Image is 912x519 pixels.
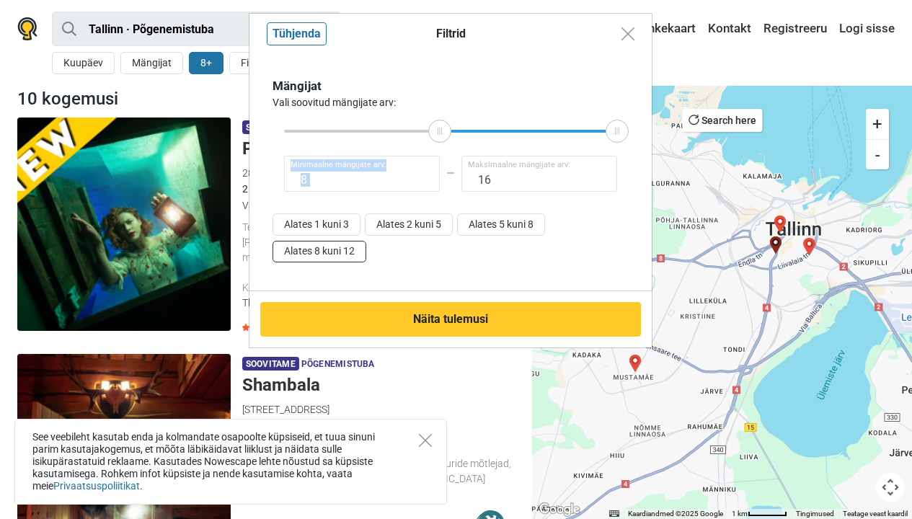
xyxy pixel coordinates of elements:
[614,20,642,48] button: Close modal
[267,22,327,45] button: Tühjenda
[461,156,617,192] input: 16
[284,156,440,192] input: 1
[261,25,640,43] div: Filtrid
[621,27,634,40] img: Close modal
[468,159,570,172] span: Maksimaalne mängijate arv:
[14,419,447,505] div: See veebileht kasutab enda ja kolmandate osapoolte küpsiseid, et tuua sinuni parim kasutajakogemu...
[419,434,432,447] button: Close
[260,302,641,337] button: Näita tulemusi
[457,213,545,236] button: Alates 5 kuni 8
[53,480,140,492] a: Privaatsuspoliitikat
[273,213,360,236] button: Alates 1 kuni 3
[273,77,629,96] div: Mängijat
[273,95,629,110] div: Vali soovitud mängijate arv:
[291,159,386,172] span: Minimaalne mängijate arv:
[365,213,453,236] button: Alates 2 kuni 5
[273,241,366,263] button: Alates 8 kuni 12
